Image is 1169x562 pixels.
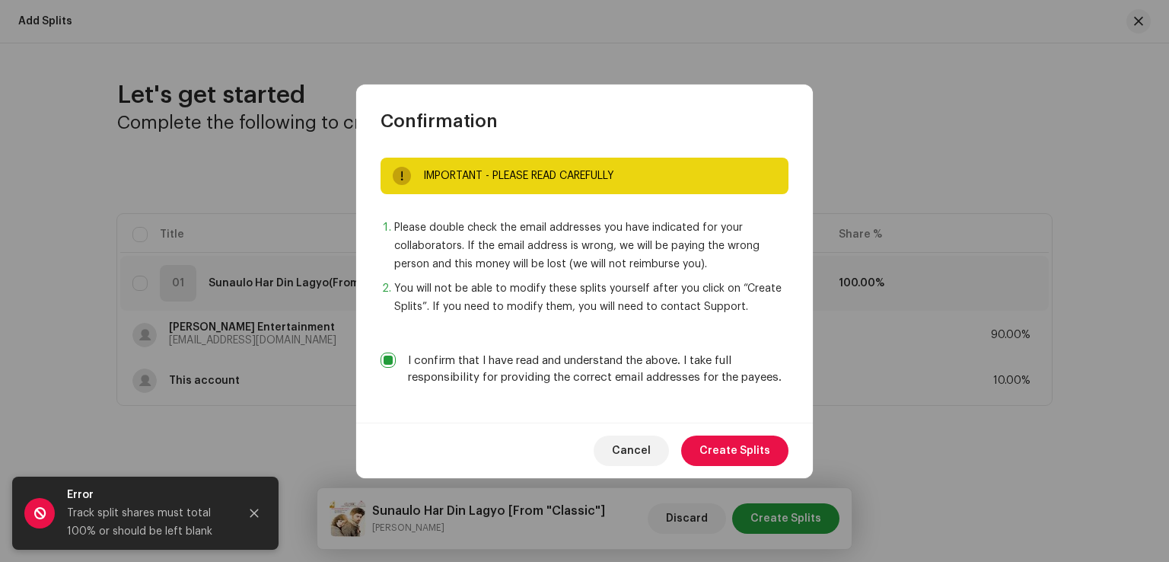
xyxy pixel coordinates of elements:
span: Confirmation [381,109,498,133]
label: I confirm that I have read and understand the above. I take full responsibility for providing the... [408,353,788,386]
li: Please double check the email addresses you have indicated for your collaborators. If the email a... [394,219,788,273]
button: Cancel [594,436,669,466]
button: Close [239,498,269,528]
span: Cancel [612,436,651,466]
li: You will not be able to modify these splits yourself after you click on “Create Splits”. If you n... [394,279,788,316]
div: Track split shares must total 100% or should be left blank [67,504,227,541]
span: Create Splits [699,436,770,466]
div: IMPORTANT - PLEASE READ CAREFULLY [423,167,776,185]
div: Error [67,486,227,504]
button: Create Splits [681,436,788,466]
